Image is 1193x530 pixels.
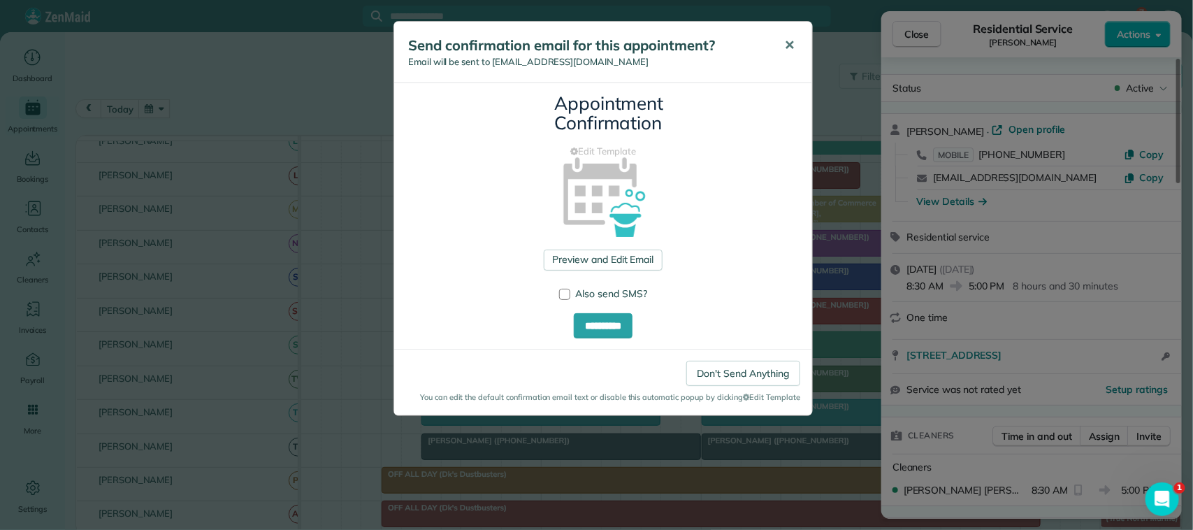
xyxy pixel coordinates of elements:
[686,361,800,386] a: Don't Send Anything
[1145,482,1179,516] iframe: Intercom live chat
[408,36,765,55] h5: Send confirmation email for this appointment?
[405,145,802,159] a: Edit Template
[784,37,795,53] span: ✕
[1174,482,1185,494] span: 1
[554,94,652,134] h3: Appointment Confirmation
[575,287,647,300] span: Also send SMS?
[406,392,800,403] small: You can edit the default confirmation email text or disable this automatic popup by clicking Edit...
[544,250,662,271] a: Preview and Edit Email
[541,133,666,258] img: appointment_confirmation_icon-141e34405f88b12ade42628e8c248340957700ab75a12ae832a8710e9b578dc5.png
[408,56,649,67] span: Email will be sent to [EMAIL_ADDRESS][DOMAIN_NAME]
